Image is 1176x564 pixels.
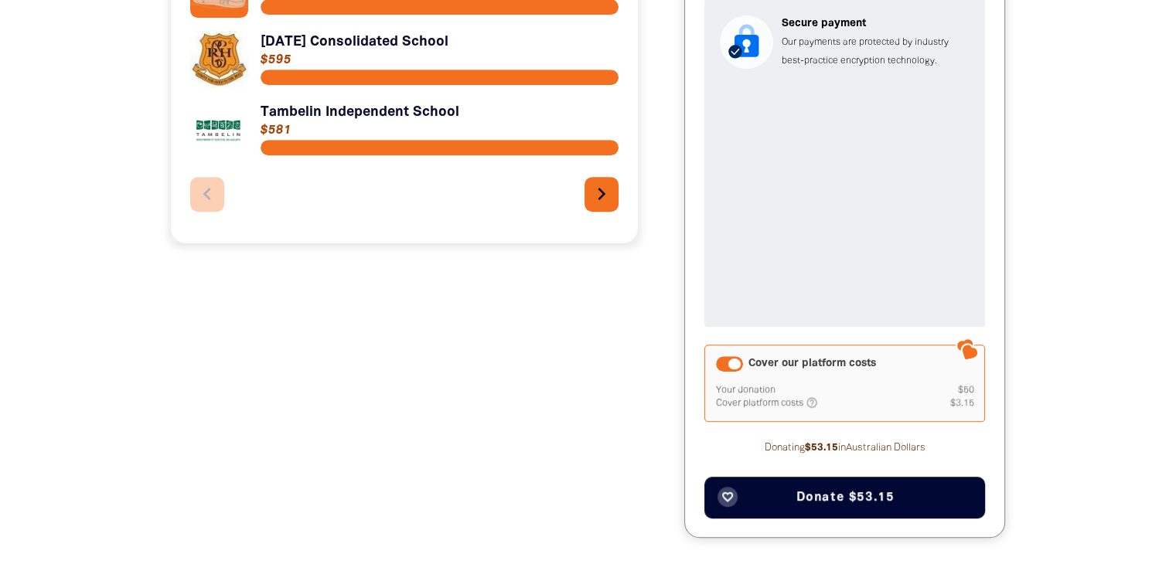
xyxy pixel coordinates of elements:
[925,384,974,396] td: $50
[704,439,985,457] p: Donating in Australian Dollars
[589,182,614,206] i: chevron_right
[805,443,838,453] b: $53.15
[796,491,895,504] span: Donate $53.15
[717,83,973,314] iframe: Secure payment input frame
[721,491,734,503] i: favorite_border
[716,396,925,410] td: Cover platform costs
[781,15,970,33] p: Secure payment
[781,33,970,70] p: Our payments are protected by industry best-practice encryption technology.
[716,356,743,372] button: Cover our platform costs
[704,477,985,518] button: favorite_borderDonate $53.15
[925,396,974,410] td: $3.15
[585,177,619,212] button: Next page
[716,384,925,396] td: Your donation
[806,396,830,409] i: help_outlined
